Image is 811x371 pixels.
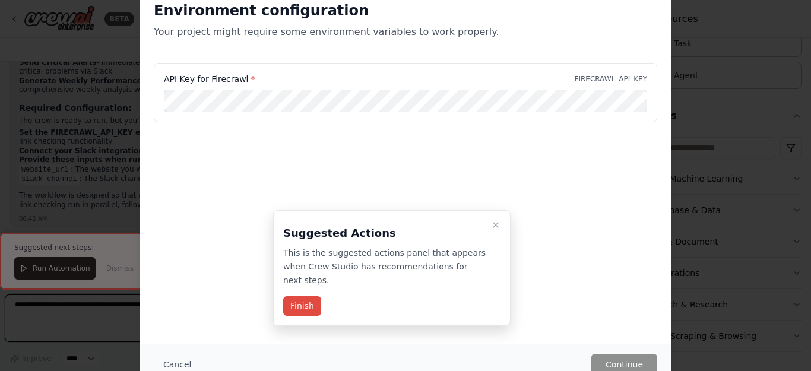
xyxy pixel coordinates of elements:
[575,74,647,84] p: FIRECRAWL_API_KEY
[154,1,657,20] h2: Environment configuration
[283,296,321,316] button: Finish
[283,246,486,287] p: This is the suggested actions panel that appears when Crew Studio has recommendations for next st...
[164,73,255,85] label: API Key for Firecrawl
[283,225,486,242] h3: Suggested Actions
[489,218,503,232] button: Close walkthrough
[154,25,657,39] p: Your project might require some environment variables to work properly.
